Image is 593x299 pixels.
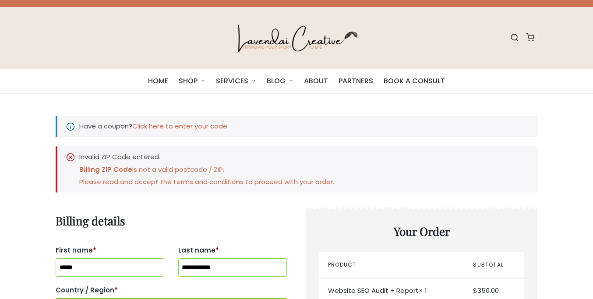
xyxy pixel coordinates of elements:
[56,116,537,137] div: Have a coupon?
[339,75,373,87] span: PARTNERS
[148,75,168,87] span: HOME
[178,244,287,257] label: Last name
[464,251,526,279] th: Subtotal
[216,75,248,87] span: SERVICES
[148,69,445,93] nav: Site Navigation
[473,286,477,295] span: $
[510,33,519,42] svg: Search
[532,30,540,39] span: 1
[79,177,334,187] a: Please read and accept the terms and conditions to proceed with your order.
[148,69,168,93] a: HOME
[179,69,205,93] a: SHOP
[216,69,256,93] a: SERVICES
[306,214,537,250] h3: Your order
[339,69,373,93] a: PARTNERS
[79,165,224,175] a: Billing ZIP Codeis not a valid postcode / ZIP.
[233,18,360,57] img: lavendai creative logo. feather pen
[526,33,537,42] a: 1
[56,214,287,228] h3: Billing details
[132,121,227,132] a: Enter your coupon code
[304,75,328,87] span: ABOUT
[384,69,445,93] a: BOOK A CONSULT
[179,75,198,87] span: SHOP
[318,251,464,279] th: Product
[79,165,132,174] strong: Billing ZIP Code
[56,244,164,257] label: First name
[267,75,286,87] span: BLOG
[384,75,445,87] span: BOOK A CONSULT
[419,286,427,295] strong: × 1
[56,284,287,297] label: Country / Region
[267,69,293,93] a: BLOG
[473,286,499,295] bdi: 350.00
[79,152,523,162] li: Invalid ZIP Code entered.
[304,69,328,93] a: ABOUT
